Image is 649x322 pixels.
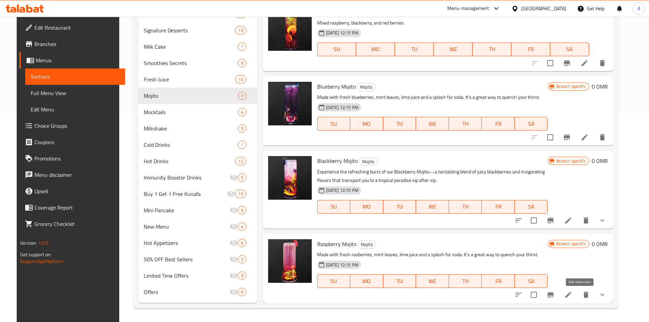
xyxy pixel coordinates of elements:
span: Choice Groups [34,122,120,130]
span: Mocktails [144,108,237,116]
span: 3 [238,273,246,279]
div: Hot Appetizers [144,239,229,247]
span: Blueberry Mojito [317,81,356,92]
span: Raspberry Mojito [317,239,356,249]
span: 13 [235,27,246,34]
span: Branch specific [554,158,589,164]
svg: Inactive section [230,288,238,296]
span: [DATE] 12:15 PM [323,104,361,111]
span: Grocery Checklist [34,220,120,228]
span: 3 [238,125,246,132]
span: Smoothies Secrets [144,59,237,67]
a: Edit menu item [581,59,589,67]
span: TU [386,119,414,129]
div: items [238,239,246,247]
div: items [238,59,246,67]
a: Menu disclaimer [19,167,125,183]
button: WE [416,200,449,214]
span: Mojito [357,83,375,91]
a: Edit Restaurant [19,19,125,36]
span: Edit Menu [31,105,120,113]
span: Select to update [543,56,557,70]
span: Milk Cake [144,43,237,51]
h6: 0 OMR [592,156,608,166]
div: Mojito7 [138,88,257,104]
span: Fresh Juice [144,75,235,83]
div: items [238,173,246,182]
span: MO [353,119,381,129]
span: SA [517,276,545,286]
a: Choice Groups [19,118,125,134]
button: TU [383,274,416,288]
span: 10 [235,191,246,197]
a: Support.OpsPlatform [20,257,63,266]
span: FR [484,202,512,212]
span: 4 [238,224,246,230]
span: Signature Desserts [144,26,235,34]
span: 4 [238,109,246,116]
div: Fresh Juice10 [138,71,257,88]
button: TH [473,43,511,56]
span: 1.0.0 [38,239,49,247]
button: show more [594,212,611,229]
button: MO [350,200,383,214]
button: delete [578,212,594,229]
div: Mini Pancake3 [138,202,257,218]
a: Full Menu View [25,85,125,101]
div: Offers [144,288,229,296]
span: SU [320,276,347,286]
svg: Inactive section [227,190,235,198]
button: TH [449,274,482,288]
a: Promotions [19,150,125,167]
span: Sections [31,73,120,81]
svg: Inactive section [230,173,238,182]
span: TH [452,202,479,212]
span: 3 [238,207,246,214]
span: Promotions [34,154,120,163]
div: Mocktails4 [138,104,257,120]
span: 2 [238,256,246,263]
span: WE [419,276,446,286]
div: Milk Cake1 [138,39,257,55]
div: items [238,43,246,51]
button: TH [449,117,482,131]
svg: Inactive section [230,255,238,263]
h6: 0 OMR [592,239,608,249]
div: items [235,26,246,34]
span: Get support on: [20,250,51,259]
svg: Inactive section [230,272,238,280]
span: SA [517,119,545,129]
span: Select to update [527,213,541,228]
span: WE [436,44,470,54]
span: Hot Drinks [144,157,235,165]
svg: Inactive section [230,223,238,231]
button: show more [594,287,611,303]
span: Mojito [358,241,376,248]
div: 50% OFF Best Sellers2 [138,251,257,267]
a: Sections [25,68,125,85]
div: Mini Pancake [144,206,229,214]
button: FR [511,43,550,56]
button: TU [395,43,434,56]
button: MO [350,274,383,288]
img: Blackberry Mojito [268,156,312,200]
span: TH [452,276,479,286]
button: MO [356,43,395,56]
a: Edit menu item [581,133,589,141]
div: items [238,206,246,214]
span: SU [320,44,354,54]
span: Full Menu View [31,89,120,97]
img: Blueberry Mojito [268,82,312,125]
div: items [235,75,246,83]
div: [GEOGRAPHIC_DATA] [521,5,566,12]
svg: Inactive section [230,239,238,247]
button: FR [482,274,515,288]
button: delete [578,287,594,303]
span: TU [398,44,431,54]
button: TU [383,200,416,214]
a: Coupons [19,134,125,150]
span: TU [386,276,414,286]
span: A [637,5,640,12]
